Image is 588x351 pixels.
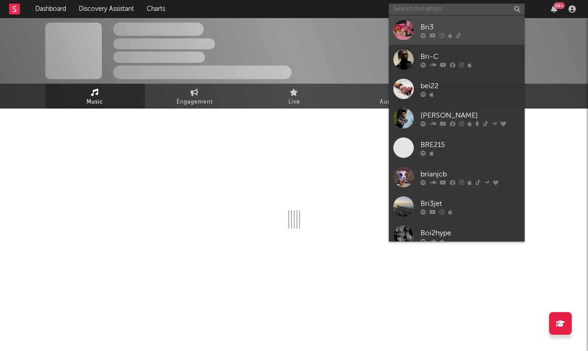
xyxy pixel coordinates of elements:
div: Bri3jet [421,198,520,209]
button: 99+ [551,5,557,13]
a: Music [45,84,145,109]
input: Search for artists [389,4,525,15]
span: Live [288,97,300,108]
span: Audience [380,97,407,108]
a: BRE215 [389,133,525,162]
div: 99 + [554,2,565,9]
a: Boi2hype [389,221,525,251]
a: Bri3jet [389,192,525,221]
span: Engagement [177,97,213,108]
a: Live [244,84,344,109]
div: bei22 [421,81,520,91]
span: Music [86,97,103,108]
a: Bri3 [389,15,525,45]
a: [PERSON_NAME] [389,104,525,133]
div: Bri-C [421,51,520,62]
div: Boi2hype [421,228,520,238]
div: BRE215 [421,139,520,150]
a: brianjcb [389,162,525,192]
a: bei22 [389,74,525,104]
a: Audience [344,84,444,109]
div: [PERSON_NAME] [421,110,520,121]
a: Bri-C [389,45,525,74]
a: Engagement [145,84,244,109]
div: brianjcb [421,169,520,180]
div: Bri3 [421,22,520,33]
